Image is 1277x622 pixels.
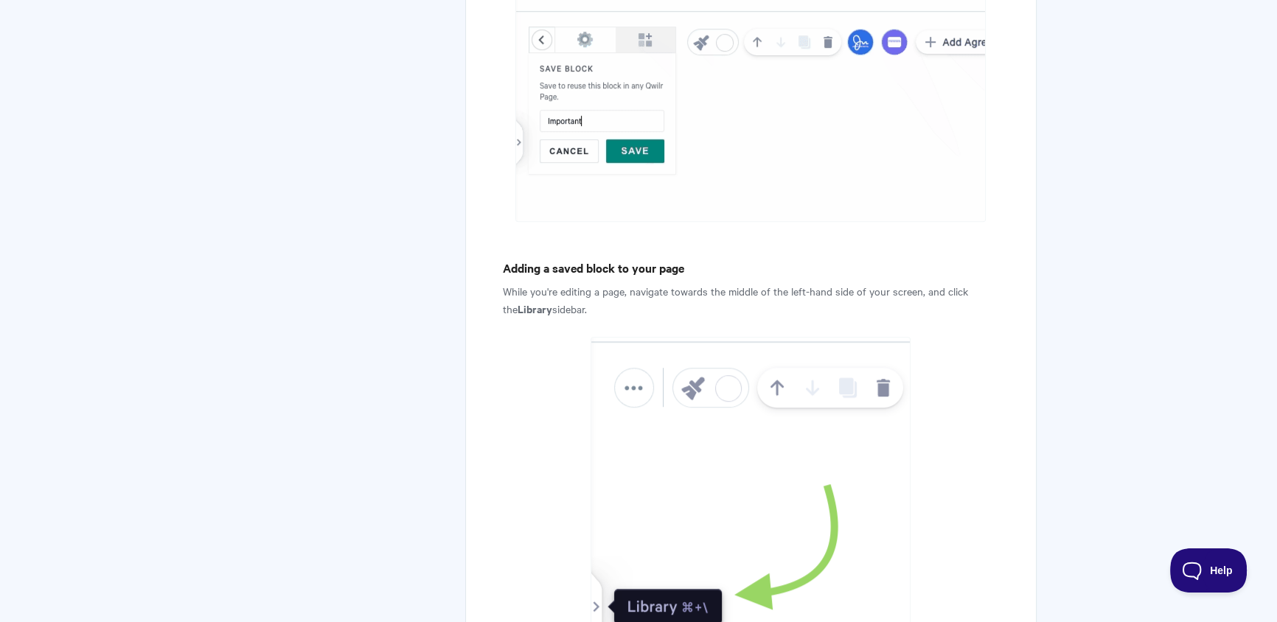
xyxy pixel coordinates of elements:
[503,259,999,277] h4: Adding a saved block to your page
[518,301,552,316] strong: Library
[503,282,999,318] p: While you're editing a page, navigate towards the middle of the left-hand side of your screen, an...
[1170,548,1248,593] iframe: Toggle Customer Support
